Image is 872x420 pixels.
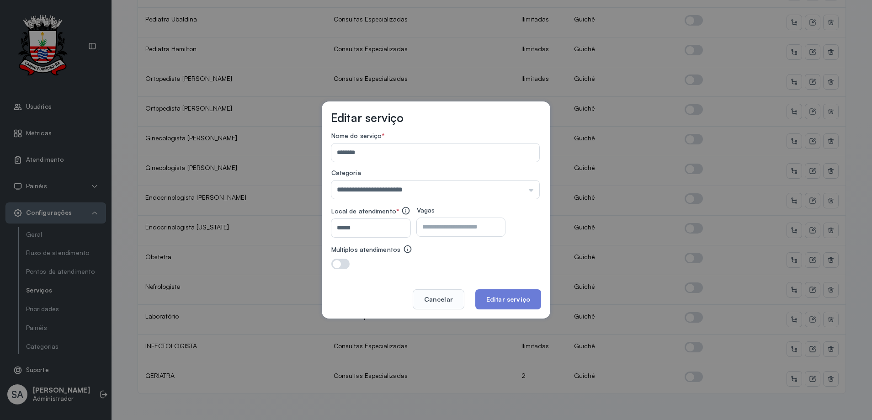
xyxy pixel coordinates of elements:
[331,169,361,176] span: Categoria
[331,111,404,125] h3: Editar serviço
[417,206,435,214] span: Vagas
[331,132,382,139] span: Nome do serviço
[413,289,464,309] button: Cancelar
[331,207,396,215] span: Local de atendimento
[331,246,400,254] label: Múltiplos atendimentos
[475,289,541,309] button: Editar serviço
